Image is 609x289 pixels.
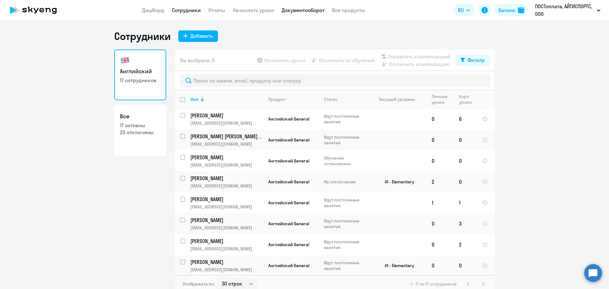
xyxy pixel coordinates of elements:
td: 0 [454,255,477,276]
p: [EMAIL_ADDRESS][DOMAIN_NAME] [190,225,263,231]
p: [EMAIL_ADDRESS][DOMAIN_NAME] [190,204,263,210]
p: [PERSON_NAME] [190,196,262,203]
p: [EMAIL_ADDRESS][DOMAIN_NAME] [190,141,263,147]
span: Вы выбрали: 0 [180,56,215,64]
p: [PERSON_NAME] [190,112,262,119]
td: 6 [454,108,477,129]
td: 3 [454,213,477,234]
div: Статус [324,96,337,102]
td: 0 [427,150,454,171]
div: Личные уроки [432,94,449,105]
p: [PERSON_NAME] [190,175,262,182]
h1: Сотрудники [114,30,171,43]
p: [PERSON_NAME] [190,217,262,224]
p: Идут постоянные занятия [324,218,367,229]
p: [EMAIL_ADDRESS][DOMAIN_NAME] [190,246,263,252]
p: [EMAIL_ADDRESS][DOMAIN_NAME] [190,267,263,273]
img: balance [518,7,524,13]
p: [EMAIL_ADDRESS][DOMAIN_NAME] [190,183,263,189]
h3: Все [120,112,160,121]
a: Все17 активны20 отключены [114,105,166,156]
td: 0 [454,150,477,171]
a: [PERSON_NAME] [190,175,263,182]
td: 0 [454,129,477,150]
img: english [120,55,130,65]
p: Идут постоянные занятия [324,239,367,250]
td: 1 [427,192,454,213]
td: 0 [427,234,454,255]
a: [PERSON_NAME] [190,112,263,119]
a: Отчеты [208,7,225,13]
div: Продукт [268,96,318,102]
p: 20 отключены [120,129,160,136]
p: Идут постоянные занятия [324,197,367,208]
a: Сотрудники [172,7,201,13]
div: Фильтр [468,56,485,64]
td: 0 [454,171,477,192]
p: ПОСТоплата, АЙТИСПОРТС, ООО [535,3,594,18]
div: Имя [190,96,199,102]
span: Английский General [268,116,309,122]
span: RU [458,6,464,14]
p: [PERSON_NAME] [190,259,262,266]
div: Корп. уроки [459,94,477,105]
button: Фильтр [455,55,490,66]
p: Обучение остановлено [324,155,367,167]
span: Английский General [268,179,309,185]
p: [PERSON_NAME] [190,238,262,245]
p: 17 активны [120,122,160,129]
a: [PERSON_NAME] [PERSON_NAME] Соль [190,133,263,140]
span: Отображать по: [183,281,215,287]
span: Английский General [268,158,309,164]
p: На отключении [324,179,367,185]
a: Английский17 сотрудников [114,49,166,100]
div: Баланс [499,6,515,14]
td: A1 - Elementary [368,171,427,192]
td: 2 [454,234,477,255]
div: Текущий уровень [379,96,415,102]
span: Английский General [268,242,309,247]
p: Идут постоянные занятия [324,113,367,125]
div: Добавить [190,32,213,40]
button: Балансbalance [495,4,528,16]
a: Все продукты [332,7,365,13]
td: 2 [427,171,454,192]
td: 0 [427,213,454,234]
div: Корп. уроки [459,94,473,105]
td: 0 [427,108,454,129]
a: [PERSON_NAME] [190,217,263,224]
span: 1 - 17 из 17 сотрудников [411,281,457,287]
span: Английский General [268,263,309,268]
a: Начислить уроки [233,7,274,13]
p: [EMAIL_ADDRESS][DOMAIN_NAME] [190,162,263,168]
p: [EMAIL_ADDRESS][DOMAIN_NAME] [190,120,263,126]
a: [PERSON_NAME] [190,154,263,161]
p: Идут постоянные занятия [324,260,367,271]
div: Продукт [268,96,285,102]
button: Добавить [178,30,218,42]
a: Документооборот [282,7,324,13]
p: 17 сотрудников [120,77,160,84]
a: [PERSON_NAME] [190,259,263,266]
span: Английский General [268,221,309,227]
input: Поиск по имени, email, продукту или статусу [180,74,490,87]
button: RU [454,4,475,16]
button: ПОСТоплата, АЙТИСПОРТС, ООО [532,3,604,18]
a: [PERSON_NAME] [190,238,263,245]
td: A1 - Elementary [368,255,427,276]
span: Английский General [268,200,309,206]
a: Дашборд [142,7,164,13]
p: Идут постоянные занятия [324,134,367,146]
div: Имя [190,96,263,102]
div: Текущий уровень [373,96,426,102]
h3: Английский [120,67,160,76]
span: Английский General [268,137,309,143]
div: Личные уроки [432,94,454,105]
div: Статус [324,96,367,102]
td: 0 [427,255,454,276]
a: [PERSON_NAME] [190,196,263,203]
p: [PERSON_NAME] [190,154,262,161]
td: 0 [427,129,454,150]
td: 1 [454,192,477,213]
